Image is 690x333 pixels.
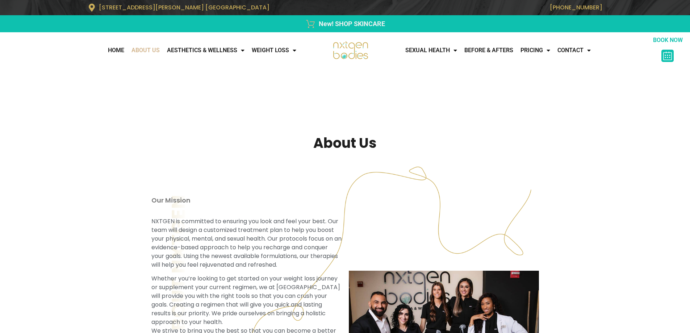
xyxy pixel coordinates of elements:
a: About Us [128,43,163,58]
nav: Menu [4,43,300,58]
a: Sexual Health [402,43,461,58]
nav: Menu [402,43,649,58]
a: AESTHETICS & WELLNESS [163,43,248,58]
p: Our Mission [151,196,342,205]
a: CONTACT [554,43,594,58]
a: Before & Afters [461,43,517,58]
a: Home [104,43,128,58]
span: New! SHOP SKINCARE [317,19,385,29]
p: BOOK NOW [649,36,686,45]
a: New! SHOP SKINCARE [88,19,602,29]
span: [STREET_ADDRESS][PERSON_NAME] [GEOGRAPHIC_DATA] [99,3,269,12]
a: Pricing [517,43,554,58]
p: [PHONE_NUMBER] [349,4,602,11]
h2: About Us [179,133,512,153]
p: NXTGEN is committed to ensuring you look and feel your best. Our team will design a customized tr... [151,217,342,269]
a: WEIGHT LOSS [248,43,300,58]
